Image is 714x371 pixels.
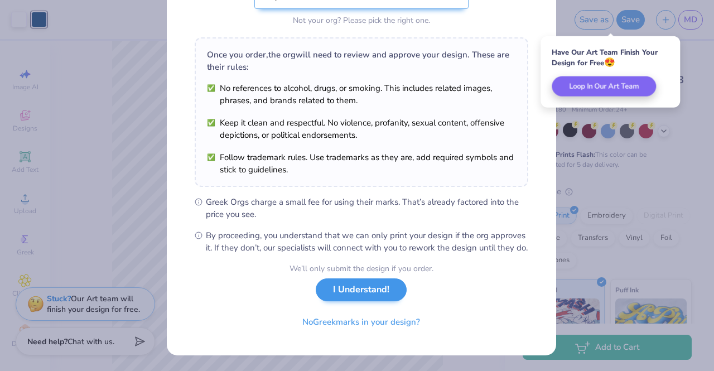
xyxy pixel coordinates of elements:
[206,196,528,220] span: Greek Orgs charge a small fee for using their marks. That’s already factored into the price you see.
[207,49,516,73] div: Once you order, the org will need to review and approve your design. These are their rules:
[316,278,407,301] button: I Understand!
[293,311,430,334] button: NoGreekmarks in your design?
[207,151,516,176] li: Follow trademark rules. Use trademarks as they are, add required symbols and stick to guidelines.
[552,76,656,97] button: Loop In Our Art Team
[604,56,615,69] span: 😍
[290,263,433,274] div: We’ll only submit the design if you order.
[254,15,469,26] div: Not your org? Please pick the right one.
[207,117,516,141] li: Keep it clean and respectful. No violence, profanity, sexual content, offensive depictions, or po...
[552,47,669,68] div: Have Our Art Team Finish Your Design for Free
[207,82,516,107] li: No references to alcohol, drugs, or smoking. This includes related images, phrases, and brands re...
[206,229,528,254] span: By proceeding, you understand that we can only print your design if the org approves it. If they ...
